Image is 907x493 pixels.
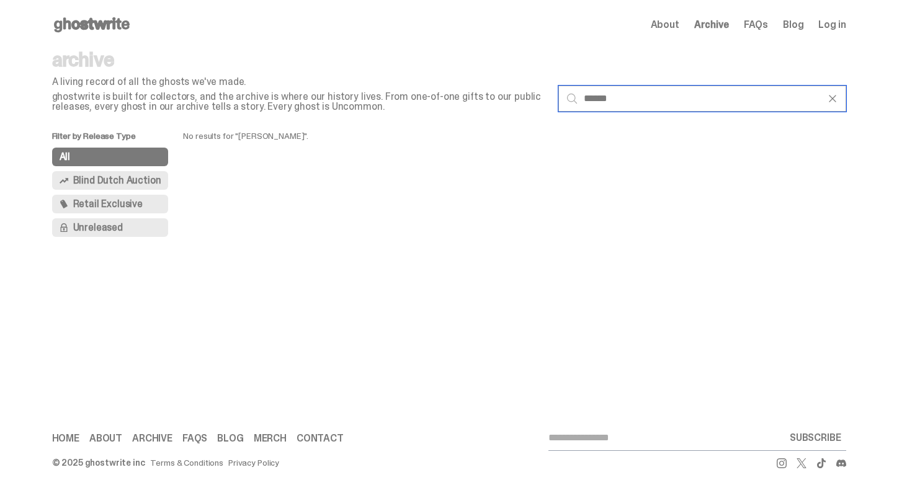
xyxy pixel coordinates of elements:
button: Blind Dutch Auction [52,171,169,190]
a: Terms & Conditions [150,458,223,467]
a: FAQs [182,433,207,443]
a: Privacy Policy [228,458,279,467]
a: Home [52,433,79,443]
p: No results for "[PERSON_NAME]". [183,131,846,140]
p: Filter by Release Type [52,131,184,148]
a: Archive [694,20,729,30]
span: All [60,152,71,162]
a: Blog [217,433,243,443]
a: FAQs [744,20,768,30]
span: Unreleased [73,223,123,233]
button: Retail Exclusive [52,195,169,213]
p: ghostwrite is built for collectors, and the archive is where our history lives. From one-of-one g... [52,92,548,112]
p: A living record of all the ghosts we've made. [52,77,548,87]
a: Log in [818,20,846,30]
a: Archive [132,433,172,443]
p: archive [52,50,548,69]
span: Retail Exclusive [73,199,143,209]
a: Contact [297,433,344,443]
a: Merch [254,433,287,443]
div: © 2025 ghostwrite inc [52,458,145,467]
a: About [89,433,122,443]
button: SUBSCRIBE [785,425,846,450]
span: Blind Dutch Auction [73,175,161,185]
a: About [651,20,679,30]
a: Blog [783,20,803,30]
button: All [52,148,169,166]
button: Unreleased [52,218,169,237]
